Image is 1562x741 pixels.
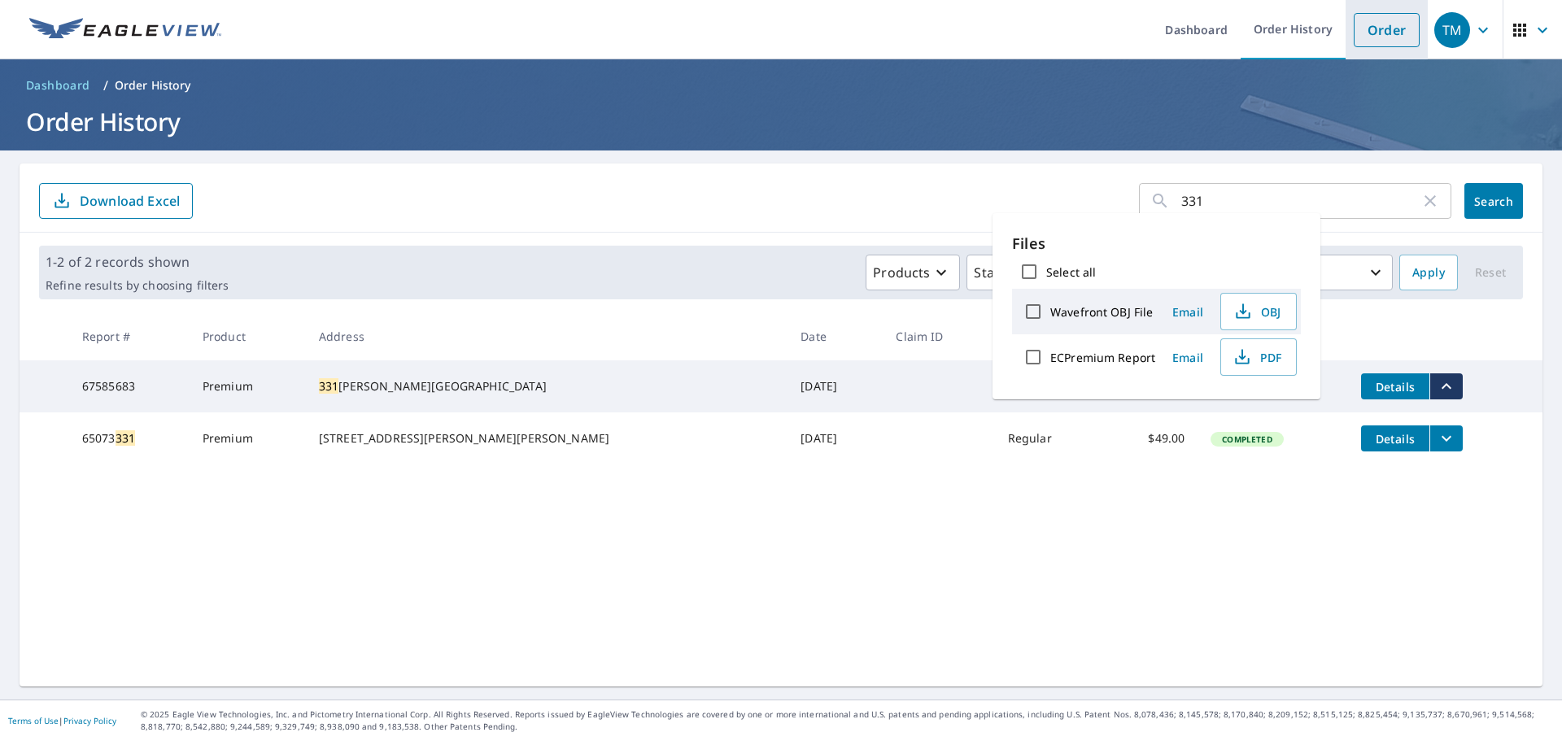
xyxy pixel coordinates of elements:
label: Wavefront OBJ File [1050,304,1153,320]
p: Download Excel [80,192,180,210]
p: Order History [115,77,191,94]
span: Dashboard [26,77,90,94]
span: Completed [1212,434,1281,445]
p: 1-2 of 2 records shown [46,252,229,272]
div: TM [1434,12,1470,48]
span: OBJ [1231,302,1283,321]
p: Products [873,263,930,282]
td: $49.00 [1102,412,1198,464]
button: Search [1464,183,1523,219]
th: Address [306,312,788,360]
button: Download Excel [39,183,193,219]
mark: 331 [319,378,338,394]
button: detailsBtn-65073331 [1361,425,1429,451]
td: 65073 [69,412,190,464]
p: © 2025 Eagle View Technologies, Inc. and Pictometry International Corp. All Rights Reserved. Repo... [141,708,1554,733]
th: Claim ID [883,312,994,360]
button: Email [1162,345,1214,370]
button: filesDropdownBtn-67585683 [1429,373,1463,399]
span: Search [1477,194,1510,209]
button: Apply [1399,255,1458,290]
a: Privacy Policy [63,715,116,726]
span: Details [1371,379,1420,394]
div: [PERSON_NAME][GEOGRAPHIC_DATA] [319,378,774,394]
button: filesDropdownBtn-65073331 [1429,425,1463,451]
th: Date [788,312,883,360]
button: detailsBtn-67585683 [1361,373,1429,399]
button: Status [966,255,1044,290]
a: Dashboard [20,72,97,98]
span: Apply [1412,263,1445,283]
p: Refine results by choosing filters [46,278,229,293]
span: Email [1168,350,1207,365]
td: [DATE] [788,412,883,464]
a: Order [1354,13,1420,47]
button: Email [1162,299,1214,325]
span: PDF [1231,347,1283,367]
td: 67585683 [69,360,190,412]
td: Regular [995,412,1103,464]
label: ECPremium Report [1050,350,1155,365]
li: / [103,76,108,95]
img: EV Logo [29,18,221,42]
span: Details [1371,431,1420,447]
td: Premium [190,412,306,464]
td: [DATE] [788,360,883,412]
button: PDF [1220,338,1297,376]
p: | [8,716,116,726]
mark: 331 [116,430,135,446]
h1: Order History [20,105,1542,138]
button: OBJ [1220,293,1297,330]
a: Terms of Use [8,715,59,726]
p: Files [1012,233,1301,255]
div: [STREET_ADDRESS][PERSON_NAME][PERSON_NAME] [319,430,774,447]
p: Status [974,263,1014,282]
button: Products [866,255,960,290]
span: Email [1168,304,1207,320]
nav: breadcrumb [20,72,1542,98]
input: Address, Report #, Claim ID, etc. [1181,178,1420,224]
label: Select all [1046,264,1096,280]
th: Report # [69,312,190,360]
td: Premium [190,360,306,412]
th: Product [190,312,306,360]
